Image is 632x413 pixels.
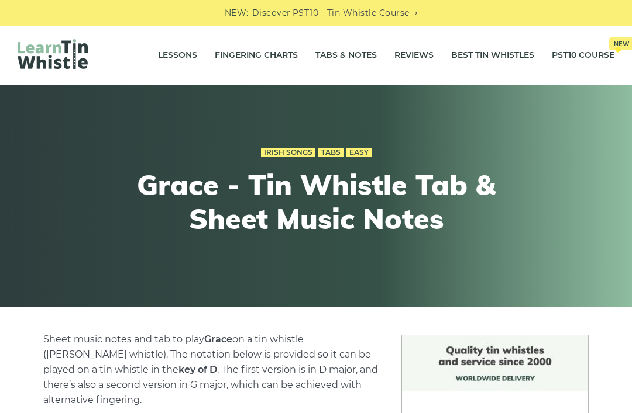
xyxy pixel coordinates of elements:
[18,39,88,69] img: LearnTinWhistle.com
[315,41,377,70] a: Tabs & Notes
[261,148,315,157] a: Irish Songs
[552,41,614,70] a: PST10 CourseNew
[346,148,372,157] a: Easy
[204,334,232,345] strong: Grace
[43,332,384,408] p: Sheet music notes and tab to play on a tin whistle ([PERSON_NAME] whistle). The notation below is...
[178,364,217,375] strong: key of D
[101,168,531,235] h1: Grace - Tin Whistle Tab & Sheet Music Notes
[215,41,298,70] a: Fingering Charts
[158,41,197,70] a: Lessons
[394,41,434,70] a: Reviews
[451,41,534,70] a: Best Tin Whistles
[318,148,344,157] a: Tabs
